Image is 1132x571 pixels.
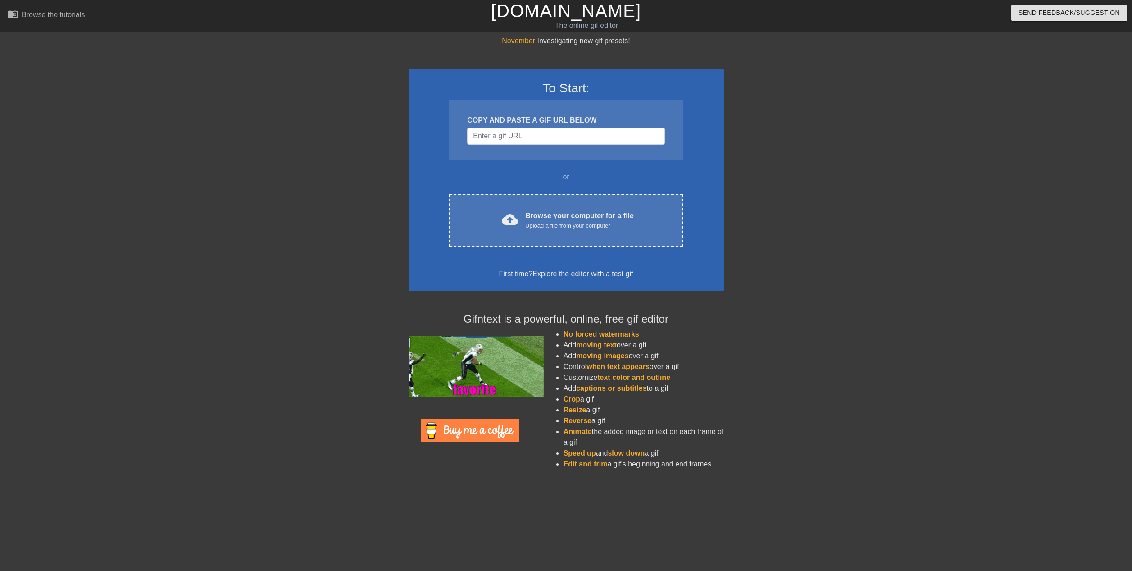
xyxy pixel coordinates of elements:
[420,81,712,96] h3: To Start:
[586,363,650,370] span: when text appears
[467,128,664,145] input: Username
[7,9,18,19] span: menu_book
[467,115,664,126] div: COPY AND PASTE A GIF URL BELOW
[564,372,724,383] li: Customize
[502,37,537,45] span: November:
[409,36,724,46] div: Investigating new gif presets!
[1018,7,1120,18] span: Send Feedback/Suggestion
[564,460,608,468] span: Edit and trim
[576,341,617,349] span: moving text
[22,11,87,18] div: Browse the tutorials!
[564,406,586,414] span: Resize
[576,384,646,392] span: captions or subtitles
[564,416,724,426] li: a gif
[564,351,724,361] li: Add over a gif
[421,419,519,442] img: Buy Me A Coffee
[564,340,724,351] li: Add over a gif
[564,428,592,435] span: Animate
[7,9,87,23] a: Browse the tutorials!
[564,330,639,338] span: No forced watermarks
[564,448,724,459] li: and a gif
[564,405,724,416] li: a gif
[564,395,580,403] span: Crop
[564,383,724,394] li: Add to a gif
[564,417,591,425] span: Reverse
[564,459,724,470] li: a gif's beginning and end frames
[502,211,518,228] span: cloud_upload
[525,210,634,230] div: Browse your computer for a file
[432,172,700,183] div: or
[564,394,724,405] li: a gif
[576,352,628,360] span: moving images
[409,336,544,397] img: football_small.gif
[420,269,712,279] div: First time?
[564,361,724,372] li: Control over a gif
[597,374,670,381] span: text color and outline
[564,426,724,448] li: the added image or text on each frame of a gif
[409,313,724,326] h4: Gifntext is a powerful, online, free gif editor
[525,221,634,230] div: Upload a file from your computer
[382,20,791,31] div: The online gif editor
[491,1,641,21] a: [DOMAIN_NAME]
[1011,5,1127,21] button: Send Feedback/Suggestion
[608,449,645,457] span: slow down
[532,270,633,278] a: Explore the editor with a test gif
[564,449,596,457] span: Speed up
